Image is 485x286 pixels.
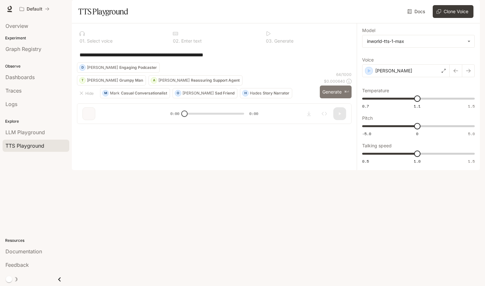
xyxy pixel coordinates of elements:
button: MMarkCasual Conversationalist [100,88,170,98]
p: 0 1 . [80,39,86,43]
p: ⌘⏎ [344,90,349,94]
p: Hades [250,91,261,95]
span: 0.5 [362,159,369,164]
p: [PERSON_NAME] [375,68,412,74]
button: T[PERSON_NAME]Grumpy Man [77,75,146,86]
p: 0 3 . [266,39,273,43]
p: 0 2 . [173,39,180,43]
button: A[PERSON_NAME]Reassuring Support Agent [149,75,242,86]
p: Pitch [362,116,373,120]
p: Enter text [180,39,202,43]
span: 1.0 [414,159,421,164]
p: Reassuring Support Agent [191,78,240,82]
span: 1.5 [468,159,475,164]
span: 5.0 [468,131,475,136]
span: -5.0 [362,131,371,136]
p: Temperature [362,88,389,93]
p: [PERSON_NAME] [87,66,118,69]
span: 1.5 [468,103,475,109]
div: inworld-tts-1-max [362,35,474,47]
h1: TTS Playground [78,5,128,18]
p: [PERSON_NAME] [183,91,214,95]
p: Select voice [86,39,113,43]
button: Clone Voice [433,5,473,18]
button: Generate⌘⏎ [320,86,352,99]
p: Talking speed [362,143,392,148]
div: H [242,88,248,98]
p: Mark [110,91,120,95]
p: Default [27,6,42,12]
p: [PERSON_NAME] [87,78,118,82]
p: [PERSON_NAME] [158,78,190,82]
p: 64 / 1000 [336,72,352,77]
a: Docs [406,5,428,18]
button: D[PERSON_NAME]Engaging Podcaster [77,62,160,73]
p: Story Narrator [263,91,289,95]
button: Hide [77,88,98,98]
div: D [80,62,85,73]
span: 1.1 [414,103,421,109]
div: inworld-tts-1-max [367,38,464,45]
p: Engaging Podcaster [119,66,157,69]
p: Sad Friend [215,91,234,95]
div: M [103,88,108,98]
p: Voice [362,58,374,62]
p: Generate [273,39,294,43]
div: A [151,75,157,86]
p: Grumpy Man [119,78,143,82]
button: HHadesStory Narrator [240,88,292,98]
button: O[PERSON_NAME]Sad Friend [173,88,237,98]
div: T [80,75,85,86]
p: Model [362,28,375,33]
span: 0.7 [362,103,369,109]
span: 0 [416,131,418,136]
button: All workspaces [17,3,52,15]
div: O [175,88,181,98]
p: Casual Conversationalist [121,91,167,95]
